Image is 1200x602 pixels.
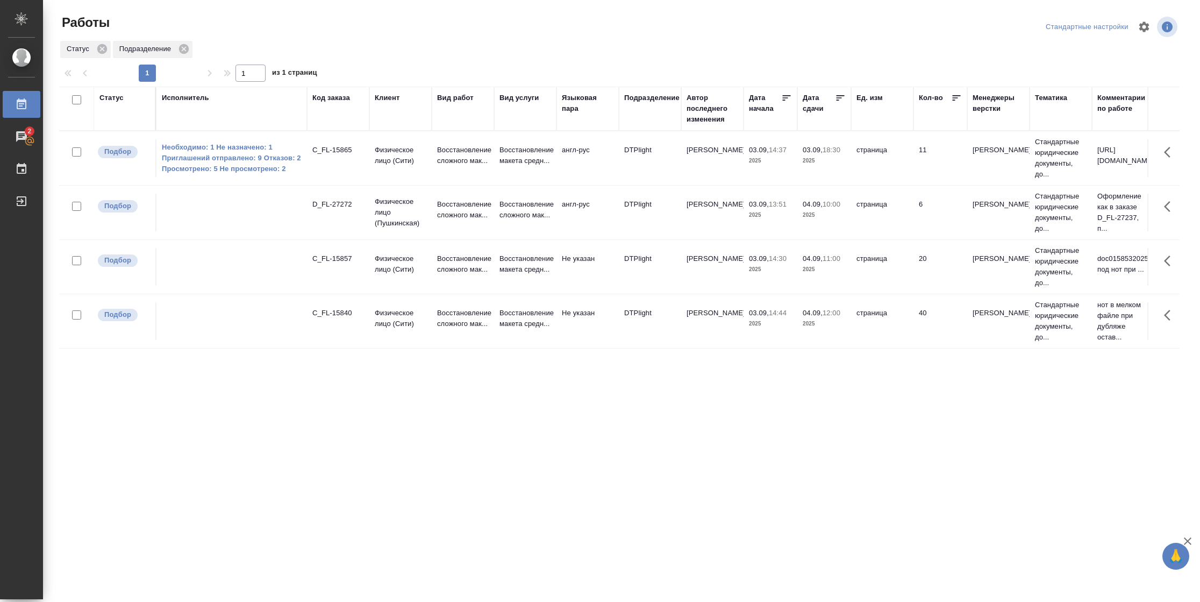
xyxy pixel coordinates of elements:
p: Подбор [104,309,131,320]
span: Посмотреть информацию [1157,17,1180,37]
p: 03.09, [749,309,769,317]
div: Менеджеры верстки [973,93,1024,114]
div: Языковая пара [562,93,613,114]
p: 12:00 [823,309,840,317]
p: Стандартные юридические документы, до... [1035,137,1087,180]
div: Кол-во [919,93,943,103]
p: нот в мелком файле при дубляже остав... [1097,300,1149,343]
p: 04.09, [803,309,823,317]
p: Восстановление сложного мак... [499,199,551,221]
td: страница [851,302,913,340]
td: [PERSON_NAME] [681,302,744,340]
div: Статус [99,93,124,103]
p: [PERSON_NAME] [973,308,1024,318]
p: Стандартные юридические документы, до... [1035,245,1087,288]
p: Подбор [104,146,131,157]
div: C_FL-15865 [312,145,364,155]
div: D_FL-27272 [312,199,364,210]
td: страница [851,248,913,286]
p: 03.09, [803,146,823,154]
td: DTPlight [619,194,681,231]
p: 2025 [749,210,792,221]
p: Физическое лицо (Сити) [375,253,426,275]
td: 11 [913,139,967,177]
div: Статус [60,41,111,58]
span: Работы [59,14,110,31]
button: Здесь прячутся важные кнопки [1158,302,1183,328]
div: Ед. изм [856,93,883,103]
a: 2 [3,123,40,150]
p: Физическое лицо (Сити) [375,145,426,166]
p: 03.09, [749,254,769,263]
button: Здесь прячутся важные кнопки [1158,248,1183,274]
div: C_FL-15857 [312,253,364,264]
p: Физическое лицо (Сити) [375,308,426,329]
p: Подбор [104,201,131,211]
td: 6 [913,194,967,231]
p: 2025 [803,155,846,166]
td: Не указан [556,302,619,340]
p: 2025 [749,155,792,166]
td: англ-рус [556,139,619,177]
div: C_FL-15840 [312,308,364,318]
span: из 1 страниц [272,66,317,82]
p: 14:37 [769,146,787,154]
div: Можно подбирать исполнителей [97,308,150,322]
p: 2025 [803,210,846,221]
div: Можно подбирать исполнителей [97,253,150,268]
td: DTPlight [619,248,681,286]
td: страница [851,139,913,177]
p: Подбор [104,255,131,266]
div: Можно подбирать исполнителей [97,199,150,214]
div: Подразделение [113,41,192,58]
p: Восстановление сложного мак... [437,253,489,275]
td: 20 [913,248,967,286]
div: Автор последнего изменения [687,93,738,125]
button: Здесь прячутся важные кнопки [1158,139,1183,165]
div: Исполнитель [162,93,209,103]
p: 2025 [749,318,792,329]
div: Можно подбирать исполнителей [97,145,150,159]
p: Восстановление сложного мак... [437,199,489,221]
p: 03.09, [749,146,769,154]
a: Необходимо: 1 Не назначено: 1 Приглашений отправлено: 9 Отказов: 2 Просмотрено: 5 Не просмотрено: 2 [162,142,302,174]
p: Физическое лицо (Пушкинская) [375,196,426,229]
p: doc01585320250901100405 под нот при ... [1097,253,1149,275]
p: 04.09, [803,254,823,263]
p: [PERSON_NAME] [973,199,1024,210]
div: Подразделение [624,93,680,103]
p: Восстановление макета средн... [499,308,551,329]
p: 13:51 [769,200,787,208]
p: 2025 [803,264,846,275]
span: 2 [21,126,38,137]
div: split button [1043,19,1131,36]
p: Восстановление макета средн... [499,253,551,275]
div: Дата начала [749,93,781,114]
td: 40 [913,302,967,340]
button: 🙏 [1162,543,1189,570]
p: Подразделение [119,44,175,54]
p: 14:30 [769,254,787,263]
td: DTPlight [619,302,681,340]
p: 18:30 [823,146,840,154]
div: Клиент [375,93,399,103]
p: [PERSON_NAME] [973,253,1024,264]
div: Комментарии по работе [1097,93,1149,114]
td: DTPlight [619,139,681,177]
td: англ-рус [556,194,619,231]
div: Вид услуги [499,93,539,103]
td: Не указан [556,248,619,286]
p: 2025 [803,318,846,329]
td: [PERSON_NAME] [681,194,744,231]
span: 🙏 [1167,545,1185,568]
div: Тематика [1035,93,1067,103]
p: Оформление как в заказе D_FL-27237, п... [1097,191,1149,234]
span: Настроить таблицу [1131,14,1157,40]
p: Восстановление макета средн... [499,145,551,166]
p: 11:00 [823,254,840,263]
p: Восстановление сложного мак... [437,145,489,166]
p: Стандартные юридические документы, до... [1035,300,1087,343]
td: страница [851,194,913,231]
p: 04.09, [803,200,823,208]
td: [PERSON_NAME] [681,248,744,286]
